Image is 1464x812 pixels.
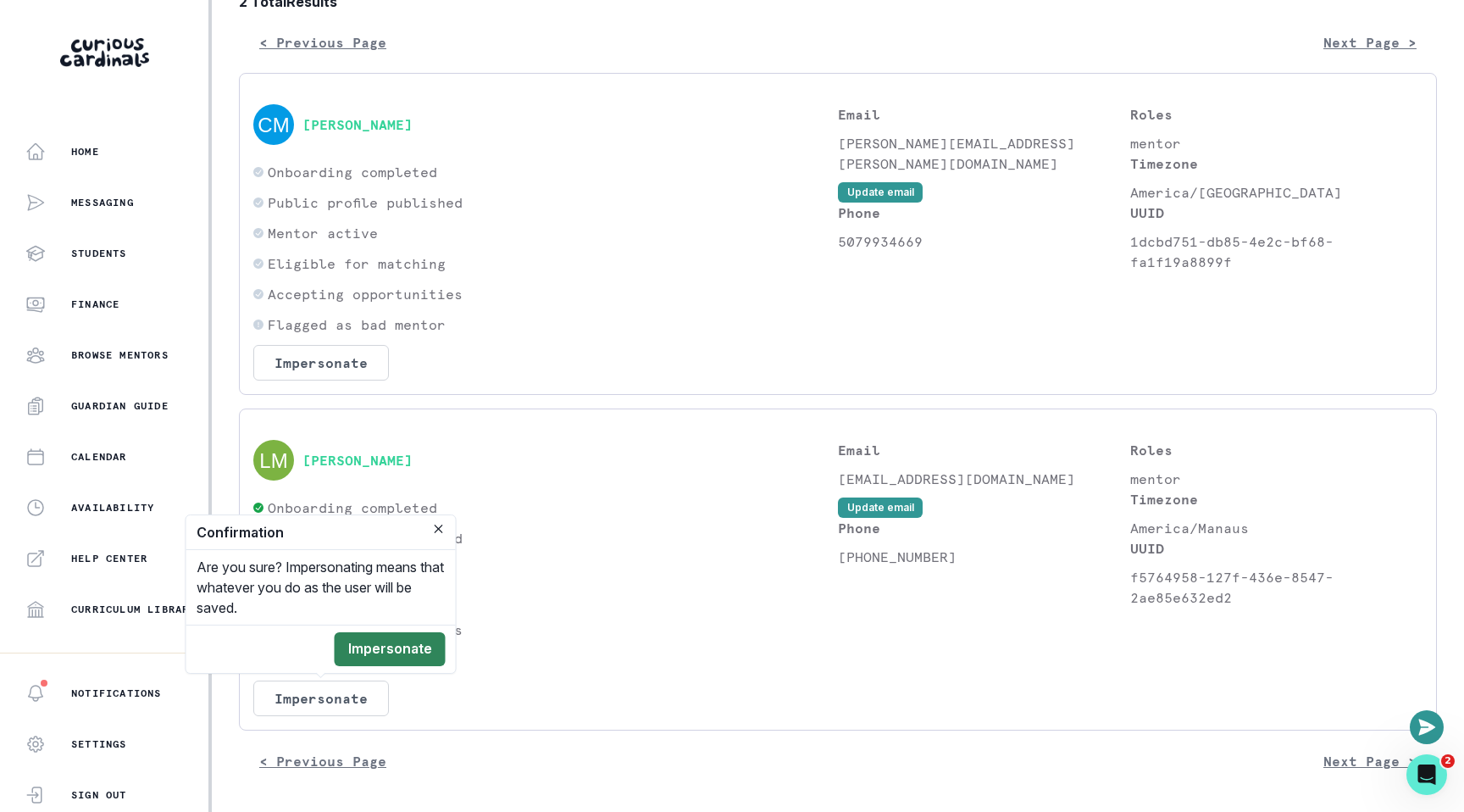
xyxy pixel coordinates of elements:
[71,450,127,464] p: Calendar
[186,550,456,625] div: Are you sure? Impersonating means that whatever you do as the user will be saved.
[71,737,127,751] p: Settings
[268,162,437,182] p: Onboarding completed
[71,196,134,209] p: Messaging
[302,452,413,469] button: [PERSON_NAME]
[335,632,446,666] button: Impersonate
[838,498,923,518] button: Update email
[268,314,446,335] p: Flagged as bad mentor
[71,552,147,565] p: Help Center
[1130,203,1422,223] p: UUID
[268,498,437,518] p: Onboarding completed
[1130,538,1422,559] p: UUID
[1441,754,1455,768] span: 2
[268,192,463,213] p: Public profile published
[838,203,1130,223] p: Phone
[1130,469,1422,489] p: mentor
[1303,744,1437,778] button: Next Page >
[1130,231,1422,272] p: 1dcbd751-db85-4e2c-bf68-fa1f19a8899f
[1410,710,1444,744] button: Open or close messaging widget
[838,518,1130,538] p: Phone
[1130,518,1422,538] p: America/Manaus
[71,687,162,700] p: Notifications
[239,25,407,59] button: < Previous Page
[186,515,456,550] header: Confirmation
[253,104,294,145] img: svg
[1130,182,1422,203] p: America/[GEOGRAPHIC_DATA]
[838,469,1130,489] p: [EMAIL_ADDRESS][DOMAIN_NAME]
[1130,153,1422,174] p: Timezone
[1130,567,1422,608] p: f5764958-127f-436e-8547-2ae85e632ed2
[71,348,169,362] p: Browse Mentors
[1130,133,1422,153] p: mentor
[1406,754,1447,795] iframe: Intercom live chat
[1130,104,1422,125] p: Roles
[838,182,923,203] button: Update email
[838,133,1130,174] p: [PERSON_NAME][EMAIL_ADDRESS][PERSON_NAME][DOMAIN_NAME]
[71,399,169,413] p: Guardian Guide
[268,223,378,243] p: Mentor active
[1130,489,1422,509] p: Timezone
[253,440,294,481] img: svg
[71,501,154,514] p: Availability
[71,298,119,311] p: Finance
[429,519,449,539] button: Close
[838,547,1130,567] p: [PHONE_NUMBER]
[71,788,127,802] p: Sign Out
[1303,25,1437,59] button: Next Page >
[71,603,197,616] p: Curriculum Library
[253,681,389,716] button: Impersonate
[268,253,446,274] p: Eligible for matching
[838,104,1130,125] p: Email
[239,744,407,778] button: < Previous Page
[838,231,1130,252] p: 5079934669
[71,247,127,260] p: Students
[838,440,1130,460] p: Email
[302,116,413,133] button: [PERSON_NAME]
[1130,440,1422,460] p: Roles
[253,345,389,381] button: Impersonate
[60,38,149,67] img: Curious Cardinals Logo
[268,284,463,304] p: Accepting opportunities
[71,145,99,159] p: Home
